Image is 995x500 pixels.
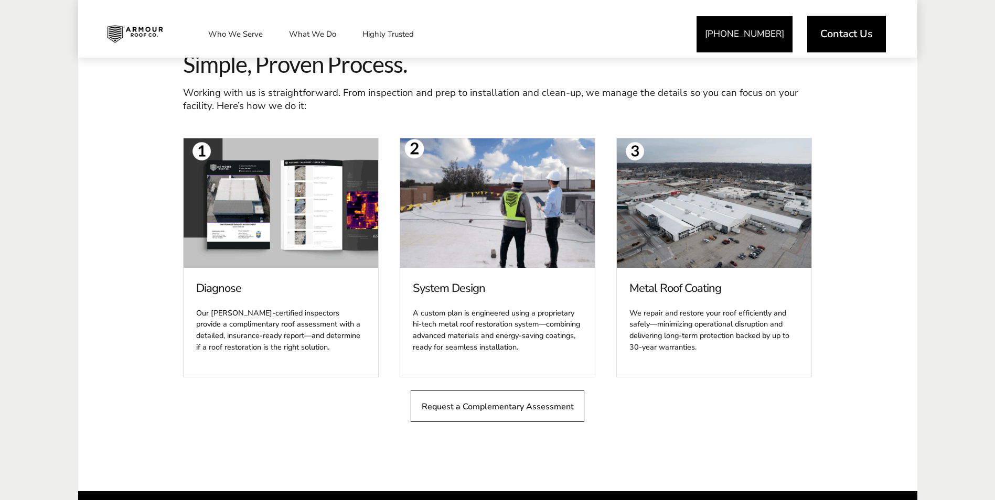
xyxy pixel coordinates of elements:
[352,21,424,47] a: Highly Trusted
[629,280,799,296] span: Metal Roof Coating
[183,50,812,78] span: Simple, Proven Process.
[196,280,366,296] span: Diagnose
[820,29,873,39] span: Contact Us
[198,21,273,47] a: Who We Serve
[413,280,582,296] span: System Design
[183,86,798,113] span: Working with us is straightforward. From inspection and prep to installation and clean-up, we man...
[422,401,574,411] span: Request a Complementary Assessment
[629,301,799,353] div: We repair and restore your roof efficiently and safely—minimizing operational disruption and deli...
[279,21,347,47] a: What We Do
[99,21,171,47] img: Industrial and Commercial Roofing Company | Armour Roof Co.
[411,390,584,421] a: Request a Complementary Assessment
[196,301,366,353] div: Our [PERSON_NAME]-certified inspectors provide a complimentary roof assessment with a detailed, i...
[413,301,582,353] div: A custom plan is engineered using a proprietary hi-tech metal roof restoration system—combining a...
[697,16,793,52] a: [PHONE_NUMBER]
[807,16,886,52] a: Contact Us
